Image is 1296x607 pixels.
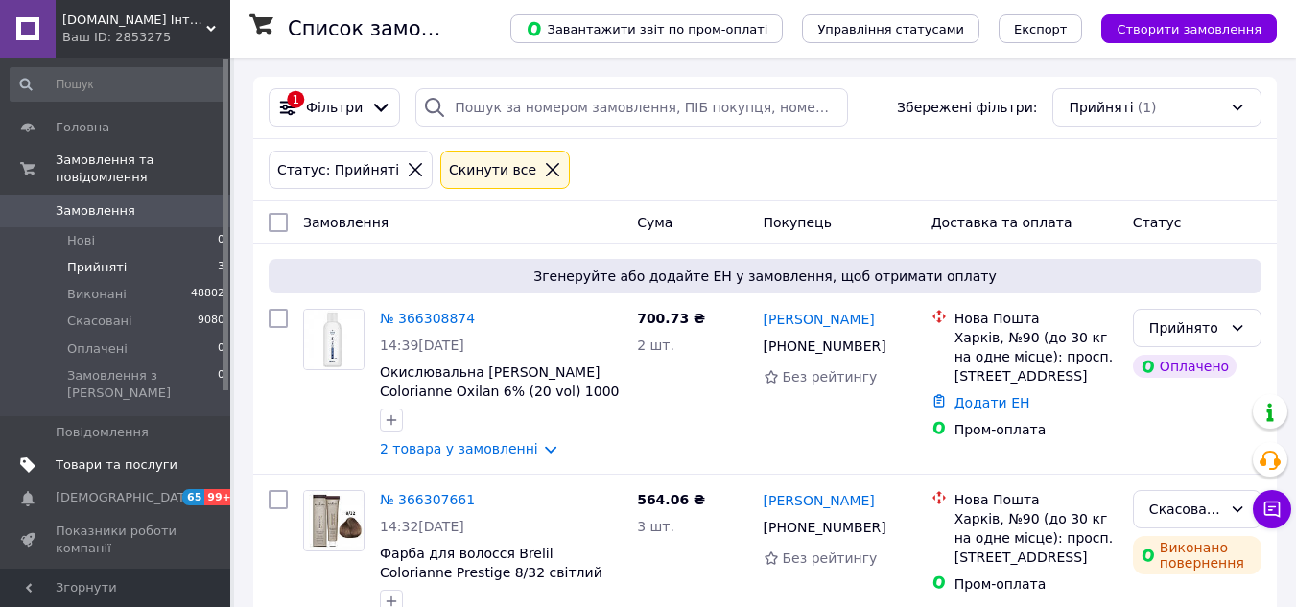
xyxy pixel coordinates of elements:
[62,29,230,46] div: Ваш ID: 2853275
[67,367,218,402] span: Замовлення з [PERSON_NAME]
[56,119,109,136] span: Головна
[204,489,236,505] span: 99+
[802,14,979,43] button: Управління статусами
[380,311,475,326] a: № 366308874
[56,202,135,220] span: Замовлення
[1138,100,1157,115] span: (1)
[67,340,128,358] span: Оплачені
[56,456,177,474] span: Товари та послуги
[56,424,149,441] span: Повідомлення
[637,338,674,353] span: 2 шт.
[56,523,177,557] span: Показники роботи компанії
[897,98,1037,117] span: Збережені фільтри:
[1117,22,1261,36] span: Створити замовлення
[56,489,198,506] span: [DEMOGRAPHIC_DATA]
[760,333,890,360] div: [PHONE_NUMBER]
[764,491,875,510] a: [PERSON_NAME]
[191,286,224,303] span: 48802
[999,14,1083,43] button: Експорт
[954,420,1118,439] div: Пром-оплата
[783,369,878,385] span: Без рейтингу
[304,310,364,369] img: Фото товару
[510,14,783,43] button: Завантажити звіт по пром-оплаті
[67,232,95,249] span: Нові
[637,519,674,534] span: 3 шт.
[67,313,132,330] span: Скасовані
[954,395,1030,410] a: Додати ЕН
[954,309,1118,328] div: Нова Пошта
[182,489,204,505] span: 65
[303,215,389,230] span: Замовлення
[1101,14,1277,43] button: Створити замовлення
[1133,215,1182,230] span: Статус
[1253,490,1291,528] button: Чат з покупцем
[954,509,1118,567] div: Харків, №90 (до 30 кг на одне місце): просп. [STREET_ADDRESS]
[637,492,705,507] span: 564.06 ₴
[1082,20,1277,35] a: Створити замовлення
[304,491,364,550] img: Фото товару
[303,490,365,551] a: Фото товару
[56,152,230,186] span: Замовлення та повідомлення
[380,546,602,599] a: Фарба для волосся Brelil Colorianne Prestige 8/32 світлий бежевий блонд 100 мл
[380,519,464,534] span: 14:32[DATE]
[67,259,127,276] span: Прийняті
[10,67,226,102] input: Пошук
[306,98,363,117] span: Фільтри
[526,20,767,37] span: Завантажити звіт по пром-оплаті
[1133,536,1261,574] div: Виконано повернення
[1149,317,1222,339] div: Прийнято
[817,22,964,36] span: Управління статусами
[218,259,224,276] span: 3
[1014,22,1068,36] span: Експорт
[1149,499,1222,520] div: Скасовано
[445,159,540,180] div: Cкинути все
[760,514,890,541] div: [PHONE_NUMBER]
[198,313,224,330] span: 9080
[954,490,1118,509] div: Нова Пошта
[218,367,224,402] span: 0
[783,550,878,566] span: Без рейтингу
[67,286,127,303] span: Виконані
[380,364,619,418] a: Окислювальна [PERSON_NAME] Colorianne Oxilan 6% (20 vol) 1000 мл
[218,232,224,249] span: 0
[954,574,1118,594] div: Пром-оплата
[218,340,224,358] span: 0
[273,159,403,180] div: Статус: Прийняті
[276,267,1254,286] span: Згенеруйте або додайте ЕН у замовлення, щоб отримати оплату
[1069,98,1133,117] span: Прийняті
[380,441,538,456] a: 2 товара у замовленні
[637,215,672,230] span: Cума
[637,311,705,326] span: 700.73 ₴
[415,88,848,127] input: Пошук за номером замовлення, ПІБ покупця, номером телефону, Email, номером накладної
[931,215,1072,230] span: Доставка та оплата
[1133,355,1237,378] div: Оплачено
[380,492,475,507] a: № 366307661
[764,215,832,230] span: Покупець
[303,309,365,370] a: Фото товару
[288,17,483,40] h1: Список замовлень
[62,12,206,29] span: Profblesk.com.ua Інтернет-магазин професійної косметики. "Безкоштовна доставка від 1199 грн"
[380,338,464,353] span: 14:39[DATE]
[764,310,875,329] a: [PERSON_NAME]
[954,328,1118,385] div: Харків, №90 (до 30 кг на одне місце): просп. [STREET_ADDRESS]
